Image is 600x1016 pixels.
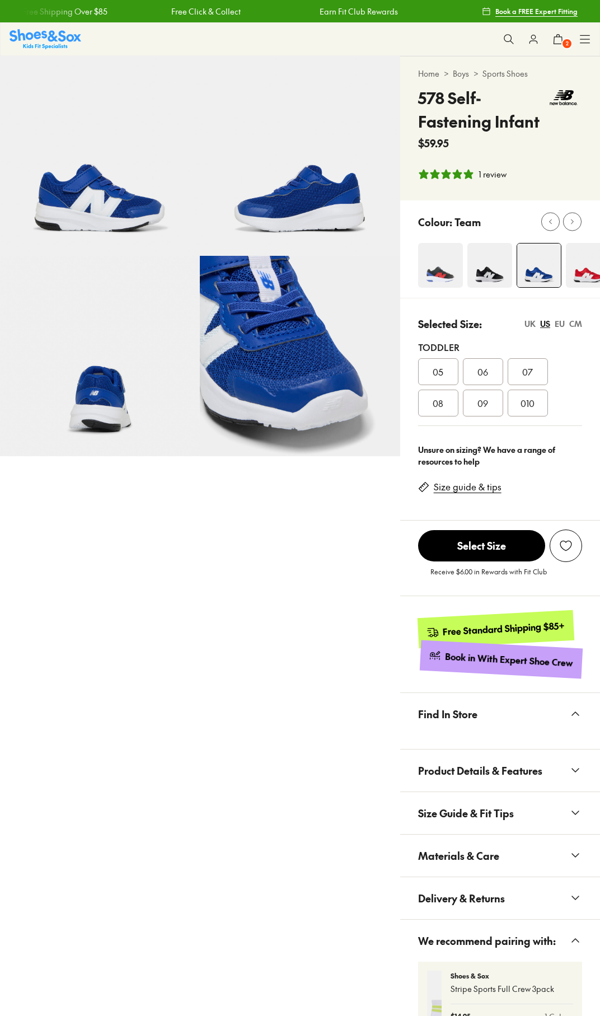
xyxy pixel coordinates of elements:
[545,86,582,109] img: Vendor logo
[430,566,547,587] p: Receive $6.00 in Rewards with Fit Club
[418,135,449,151] span: $59.95
[418,924,556,957] span: We recommend pairing with:
[400,920,600,962] button: We recommend pairing with:
[569,318,582,330] div: CM
[418,754,542,787] span: Product Details & Features
[442,619,565,638] div: Free Standard Shipping $85+
[418,530,545,561] span: Select Size
[453,68,469,79] a: Boys
[418,530,545,562] button: Select Size
[171,6,240,17] a: Free Click & Collect
[200,256,400,456] img: 7-540576_1
[477,365,488,378] span: 06
[467,243,512,288] img: 4-538812_1
[22,6,107,17] a: Free Shipping Over $85
[418,86,545,133] h4: 578 Self-Fastening Infant
[451,971,573,981] p: Shoes & Sox
[495,6,578,16] span: Book a FREE Expert Fitting
[418,168,507,180] button: 5 stars, 1 ratings
[418,214,452,230] p: Colour:
[540,318,550,330] div: US
[400,750,600,792] button: Product Details & Features
[400,693,600,735] button: Find In Store
[477,396,488,410] span: 09
[417,610,574,648] a: Free Standard Shipping $85+
[521,396,535,410] span: 010
[418,68,439,79] a: Home
[451,983,573,995] p: Stripe Sports Full Crew 3pack
[522,365,533,378] span: 07
[524,318,536,330] div: UK
[418,340,582,354] div: Toddler
[555,318,565,330] div: EU
[433,365,443,378] span: 05
[10,29,81,49] img: SNS_Logo_Responsive.svg
[418,68,582,79] div: > >
[320,6,398,17] a: Earn Fit Club Rewards
[550,530,582,562] button: Add to Wishlist
[479,168,507,180] div: 1 review
[482,68,528,79] a: Sports Shoes
[400,835,600,877] button: Materials & Care
[418,839,499,872] span: Materials & Care
[418,316,482,331] p: Selected Size:
[561,38,573,49] span: 2
[445,650,574,669] div: Book in With Expert Shoe Crew
[420,640,583,678] a: Book in With Expert Shoe Crew
[400,792,600,834] button: Size Guide & Fit Tips
[418,243,463,288] img: 4-551754_1
[482,1,578,21] a: Book a FREE Expert Fitting
[517,244,561,287] img: 4-540573_1
[546,27,570,51] button: 2
[418,697,477,731] span: Find In Store
[454,214,481,230] p: Team
[418,444,582,467] div: Unsure on sizing? We have a range of resources to help
[200,56,400,256] img: 5-540574_1
[418,882,505,915] span: Delivery & Returns
[434,481,501,493] a: Size guide & tips
[433,396,443,410] span: 08
[400,877,600,919] button: Delivery & Returns
[10,29,81,49] a: Shoes & Sox
[418,797,514,830] span: Size Guide & Fit Tips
